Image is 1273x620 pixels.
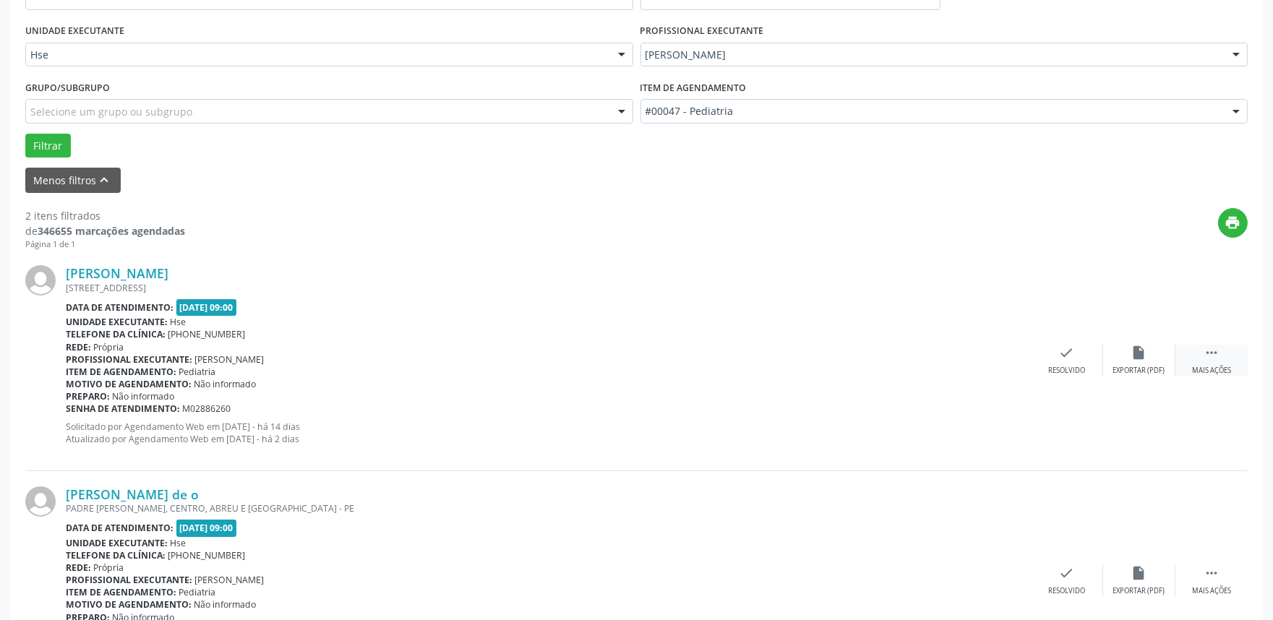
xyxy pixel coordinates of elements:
a: [PERSON_NAME] de o [66,486,199,502]
div: Resolvido [1048,366,1085,376]
label: PROFISSIONAL EXECUTANTE [640,20,764,43]
b: Data de atendimento: [66,301,173,314]
span: [DATE] 09:00 [176,299,237,316]
button: print [1218,208,1248,238]
b: Profissional executante: [66,353,192,366]
b: Telefone da clínica: [66,549,166,561]
span: Própria [94,341,124,353]
span: Pediatria [179,586,216,598]
span: Selecione um grupo ou subgrupo [30,104,192,119]
div: Página 1 de 1 [25,238,185,251]
span: [PERSON_NAME] [195,574,265,586]
b: Unidade executante: [66,537,168,549]
div: Resolvido [1048,586,1085,596]
b: Telefone da clínica: [66,328,166,340]
span: [PERSON_NAME] [195,353,265,366]
b: Motivo de agendamento: [66,598,192,611]
button: Menos filtroskeyboard_arrow_up [25,168,121,193]
i:  [1204,565,1220,581]
div: Mais ações [1192,586,1231,596]
i: keyboard_arrow_up [97,172,113,188]
span: #00047 - Pediatria [646,104,1219,119]
span: [PHONE_NUMBER] [168,328,246,340]
span: M02886260 [183,402,231,415]
span: Hse [171,537,187,549]
i: print [1225,215,1241,231]
div: Exportar (PDF) [1113,586,1165,596]
button: Filtrar [25,134,71,158]
b: Rede: [66,341,91,353]
i: check [1059,345,1075,361]
b: Item de agendamento: [66,586,176,598]
b: Data de atendimento: [66,522,173,534]
a: [PERSON_NAME] [66,265,168,281]
span: Hse [171,316,187,328]
p: Solicitado por Agendamento Web em [DATE] - há 14 dias Atualizado por Agendamento Web em [DATE] - ... [66,421,1031,445]
label: Item de agendamento [640,77,747,99]
span: [PHONE_NUMBER] [168,549,246,561]
div: [STREET_ADDRESS] [66,282,1031,294]
div: Mais ações [1192,366,1231,376]
span: Não informado [194,598,257,611]
b: Rede: [66,561,91,574]
span: Própria [94,561,124,574]
i: insert_drive_file [1131,565,1147,581]
i: check [1059,565,1075,581]
img: img [25,265,56,296]
b: Preparo: [66,390,110,402]
i: insert_drive_file [1131,345,1147,361]
label: UNIDADE EXECUTANTE [25,20,124,43]
img: img [25,486,56,517]
span: Não informado [113,390,175,402]
span: Pediatria [179,366,216,378]
label: Grupo/Subgrupo [25,77,110,99]
b: Motivo de agendamento: [66,378,192,390]
b: Senha de atendimento: [66,402,180,415]
i:  [1204,345,1220,361]
span: [PERSON_NAME] [646,48,1219,62]
b: Unidade executante: [66,316,168,328]
b: Profissional executante: [66,574,192,586]
span: [DATE] 09:00 [176,520,237,536]
b: Item de agendamento: [66,366,176,378]
span: Não informado [194,378,257,390]
strong: 346655 marcações agendadas [38,224,185,238]
div: Exportar (PDF) [1113,366,1165,376]
div: PADRE [PERSON_NAME], CENTRO, ABREU E [GEOGRAPHIC_DATA] - PE [66,502,1031,514]
span: Hse [30,48,604,62]
div: 2 itens filtrados [25,208,185,223]
div: de [25,223,185,238]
